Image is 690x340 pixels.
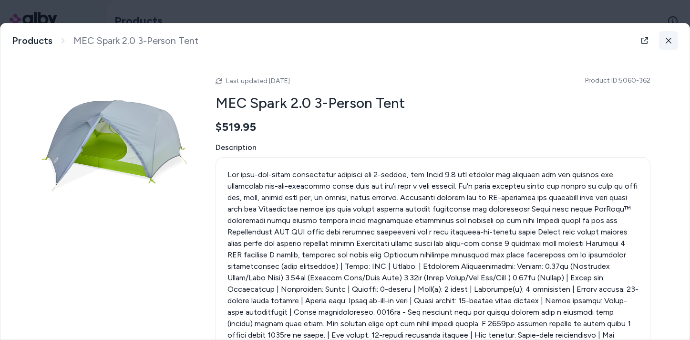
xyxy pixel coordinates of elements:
p: Analytics Inspector 1.7.0 [4,4,139,12]
span: MEC Spark 2.0 3-Person Tent [73,35,198,47]
span: $519.95 [216,120,256,134]
span: Last updated [DATE] [226,77,290,85]
abbr: Enabling validation will send analytics events to the Bazaarvoice validation service. If an event... [4,53,58,62]
h5: Bazaarvoice Analytics content is not detected on this page. [4,23,139,38]
span: Product ID: 5060-362 [585,76,650,85]
a: Products [12,35,52,47]
span: Description [216,142,650,153]
h2: MEC Spark 2.0 3-Person Tent [216,94,650,112]
img: 338107_source_1698784562.jpg [40,69,193,222]
a: Enable Validation [4,53,58,62]
nav: breadcrumb [12,35,198,47]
